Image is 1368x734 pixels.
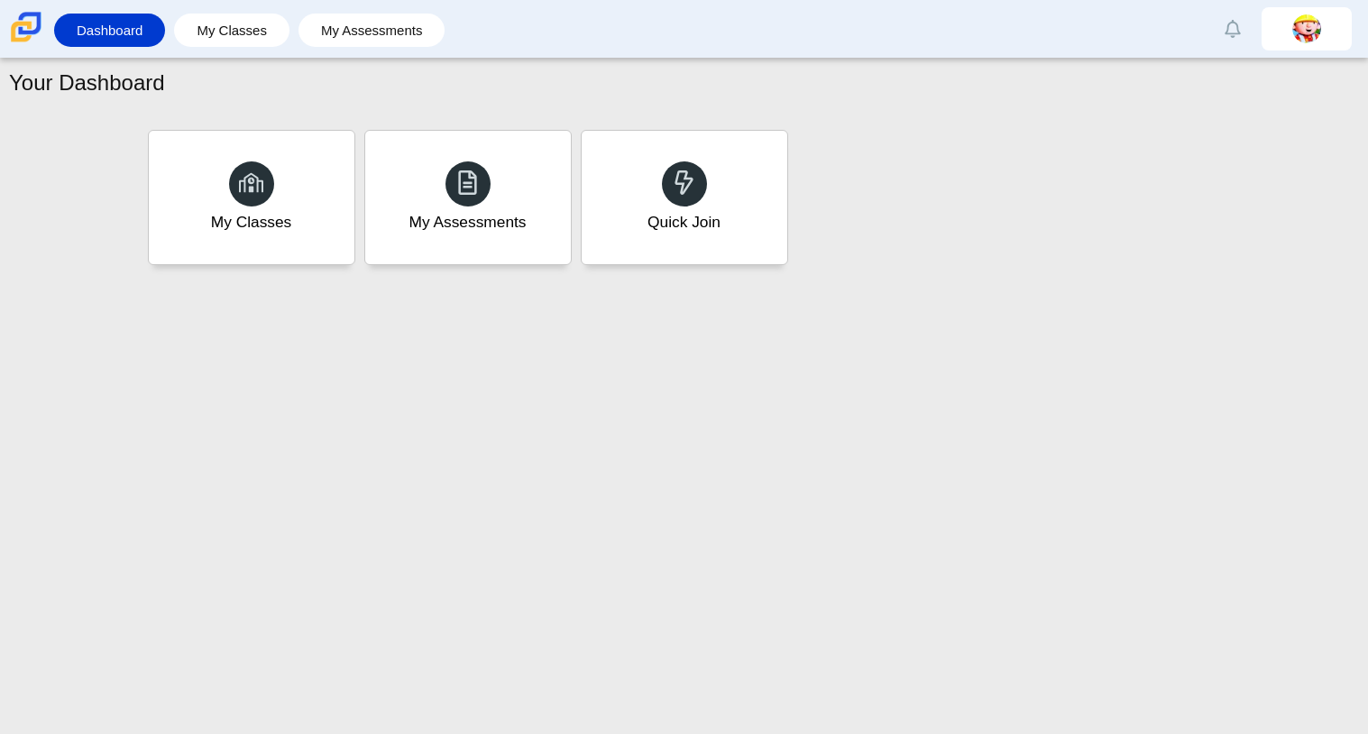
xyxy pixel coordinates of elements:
a: My Assessments [364,130,572,265]
a: My Classes [148,130,355,265]
div: Quick Join [647,211,721,234]
a: seferino.banuelos.LiFmhH [1262,7,1352,50]
a: Dashboard [63,14,156,47]
img: seferino.banuelos.LiFmhH [1292,14,1321,43]
a: My Assessments [308,14,436,47]
a: My Classes [183,14,280,47]
a: Carmen School of Science & Technology [7,33,45,49]
h1: Your Dashboard [9,68,165,98]
div: My Assessments [409,211,527,234]
img: Carmen School of Science & Technology [7,8,45,46]
a: Quick Join [581,130,788,265]
a: Alerts [1213,9,1253,49]
div: My Classes [211,211,292,234]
